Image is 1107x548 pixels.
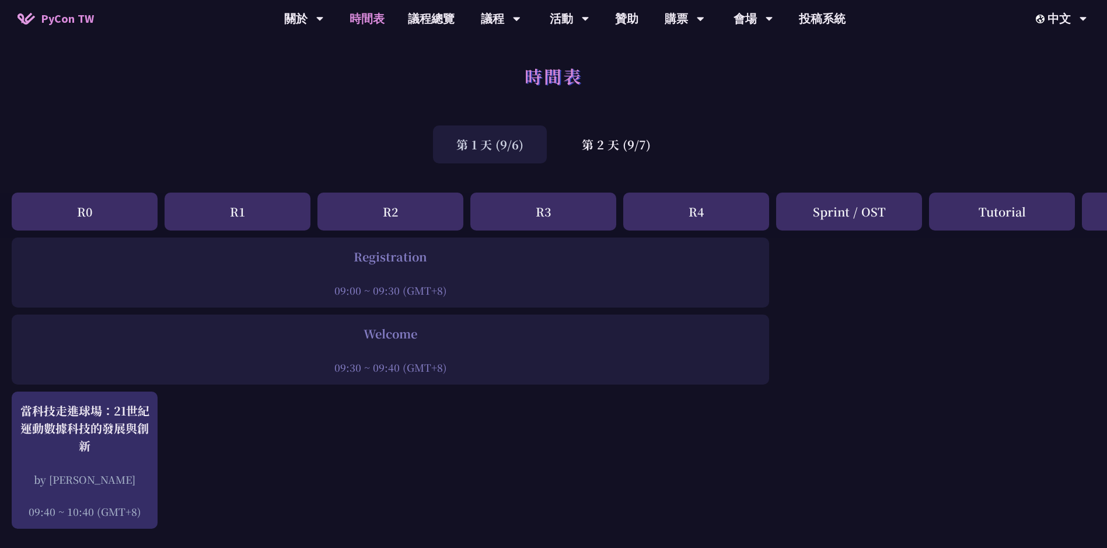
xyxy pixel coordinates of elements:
[18,472,152,487] div: by [PERSON_NAME]
[6,4,106,33] a: PyCon TW
[18,283,763,298] div: 09:00 ~ 09:30 (GMT+8)
[18,402,152,455] div: 當科技走進球場：21世紀運動數據科技的發展與創新
[18,402,152,519] a: 當科技走進球場：21世紀運動數據科技的發展與創新 by [PERSON_NAME] 09:40 ~ 10:40 (GMT+8)
[18,248,763,266] div: Registration
[165,193,310,231] div: R1
[776,193,922,231] div: Sprint / OST
[18,13,35,25] img: Home icon of PyCon TW 2025
[18,504,152,519] div: 09:40 ~ 10:40 (GMT+8)
[18,360,763,375] div: 09:30 ~ 09:40 (GMT+8)
[18,325,763,343] div: Welcome
[623,193,769,231] div: R4
[1036,15,1047,23] img: Locale Icon
[12,193,158,231] div: R0
[558,125,674,163] div: 第 2 天 (9/7)
[929,193,1075,231] div: Tutorial
[470,193,616,231] div: R3
[525,58,582,93] h1: 時間表
[41,10,94,27] span: PyCon TW
[433,125,547,163] div: 第 1 天 (9/6)
[317,193,463,231] div: R2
